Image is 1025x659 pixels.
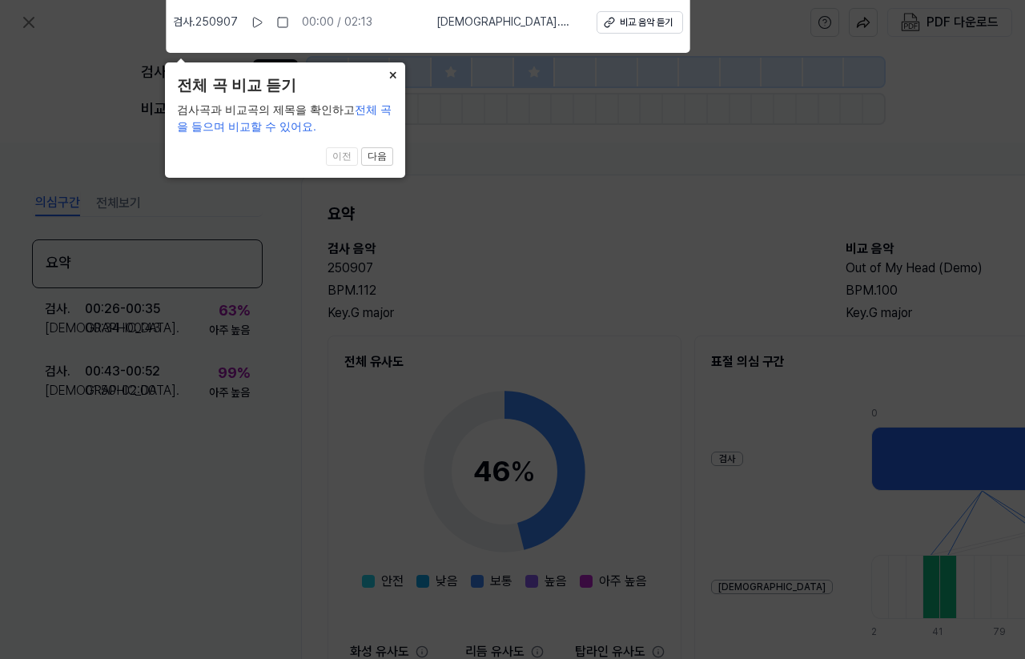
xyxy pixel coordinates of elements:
[361,147,393,167] button: 다음
[302,14,372,30] div: 00:00 / 02:13
[436,14,577,30] span: [DEMOGRAPHIC_DATA] . Out of My Head (Demo)
[177,103,392,133] span: 전체 곡을 들으며 비교할 수 있어요.
[597,11,683,34] button: 비교 음악 듣기
[173,14,238,30] span: 검사 . 250907
[177,74,393,98] header: 전체 곡 비교 듣기
[620,16,673,30] div: 비교 음악 듣기
[380,62,405,85] button: Close
[177,102,393,135] div: 검사곡과 비교곡의 제목을 확인하고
